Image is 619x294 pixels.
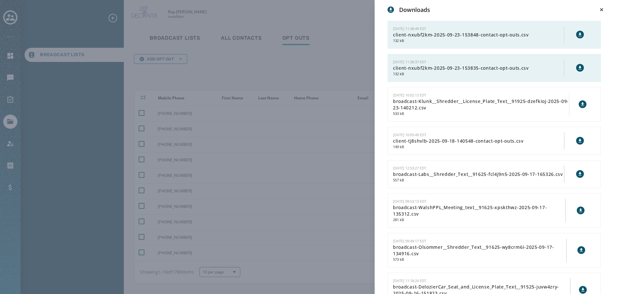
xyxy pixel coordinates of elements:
span: [DATE] 10:05:49 EDT [393,132,426,137]
span: 132 kB [393,38,564,44]
span: client-tj8shvlb-2025-09-18-140548-contact-opt-outs.csv [393,138,564,144]
span: [DATE] 12:53:27 EDT [393,166,426,170]
span: 573 kB [393,257,566,262]
span: broadcast-Labs__Shredder_Text__91625-fcl4j9n5-2025-09-17-165326.csv [393,171,564,177]
span: [DATE] 11:18:24 EDT [393,278,426,283]
span: 149 kB [393,144,564,150]
span: [DATE] 09:49:17 EDT [393,238,426,243]
span: broadcast-Olsommer__Shredder_Text__91625-wy8crm6i-2025-09-17-134916.csv [393,244,566,257]
span: [DATE] 09:53:13 EDT [393,199,426,204]
span: 557 kB [393,177,564,183]
span: 132 kB [393,71,564,77]
h3: Downloads [399,5,430,14]
span: broadcast-Klunk__Shredder__License_Plate_Text__91925-dzefkioj-2025-09-23-140212.csv [393,98,569,111]
span: 533 kB [393,111,569,117]
span: 281 kB [393,217,565,223]
span: client-nxubf2km-2025-09-23-153848-contact-opt-outs.csv [393,32,564,38]
span: client-nxubf2km-2025-09-23-153835-contact-opt-outs.csv [393,65,564,71]
span: [DATE] 11:38:49 EDT [393,26,426,31]
span: [DATE] 11:38:37 EDT [393,59,426,64]
span: broadcast-WalshPPL_Meeting_text__91625-xpskthwz-2025-09-17-135312.csv [393,204,565,217]
span: [DATE] 10:02:13 EDT [393,93,426,97]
